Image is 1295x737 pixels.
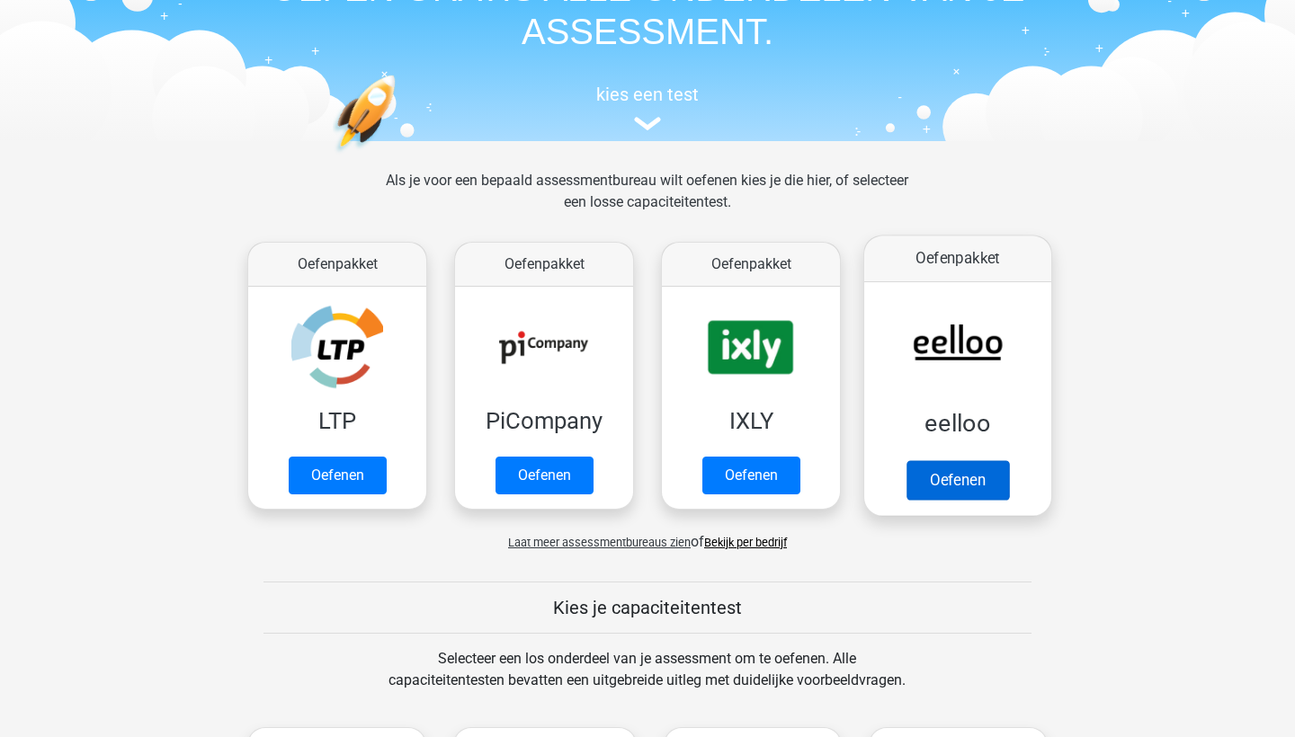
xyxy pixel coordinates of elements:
[508,536,691,549] span: Laat meer assessmentbureaus zien
[906,460,1009,500] a: Oefenen
[371,170,923,235] div: Als je voor een bepaald assessmentbureau wilt oefenen kies je die hier, of selecteer een losse ca...
[263,597,1032,618] h5: Kies je capaciteitentest
[634,117,661,130] img: assessment
[234,84,1061,105] h5: kies een test
[289,457,387,494] a: Oefenen
[234,517,1061,553] div: of
[702,457,800,494] a: Oefenen
[704,536,787,549] a: Bekijk per bedrijf
[333,75,465,237] img: oefenen
[496,457,594,494] a: Oefenen
[371,648,923,713] div: Selecteer een los onderdeel van je assessment om te oefenen. Alle capaciteitentesten bevatten een...
[234,84,1061,131] a: kies een test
